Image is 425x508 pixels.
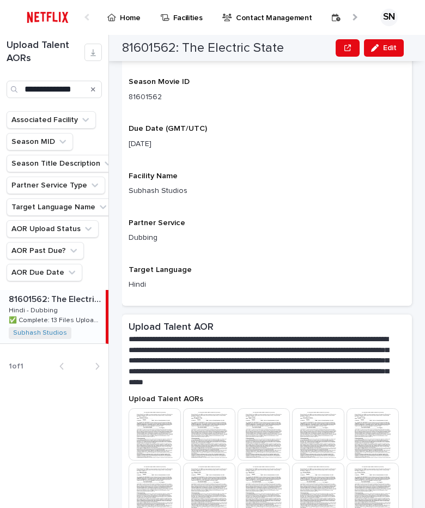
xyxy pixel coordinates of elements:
[9,305,60,315] p: Hindi - Dubbing
[129,92,405,103] p: 81601562
[7,198,113,216] button: Target Language Name
[129,185,405,197] p: Subhash Studios
[7,155,118,172] button: Season Title Description
[129,172,178,180] span: Facility Name
[7,264,82,281] button: AOR Due Date
[7,220,99,238] button: AOR Upload Status
[7,177,105,194] button: Partner Service Type
[129,219,185,227] span: Partner Service
[129,78,190,86] span: Season Movie ID
[129,125,207,132] span: Due Date (GMT/UTC)
[80,361,108,371] button: Next
[380,9,398,26] div: SN
[9,315,104,324] p: ✅ Complete: 13 Files Uploaded
[7,242,84,259] button: AOR Past Due?
[122,40,284,56] h2: 81601562: The Electric State
[22,7,74,28] img: ifQbXi3ZQGMSEF7WDB7W
[129,395,203,403] span: Upload Talent AORs
[7,39,84,65] h1: Upload Talent AORs
[9,292,104,305] p: 81601562: The Electric State
[383,44,397,52] span: Edit
[129,266,192,274] span: Target Language
[129,279,405,291] p: Hindi
[13,329,67,337] a: Subhash Studios
[129,138,405,150] p: [DATE]
[364,39,404,57] button: Edit
[129,232,405,244] p: Dubbing
[51,361,80,371] button: Back
[7,133,73,150] button: Season MID
[7,81,102,98] input: Search
[129,321,214,334] h2: Upload Talent AOR
[7,111,96,129] button: Associated Facility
